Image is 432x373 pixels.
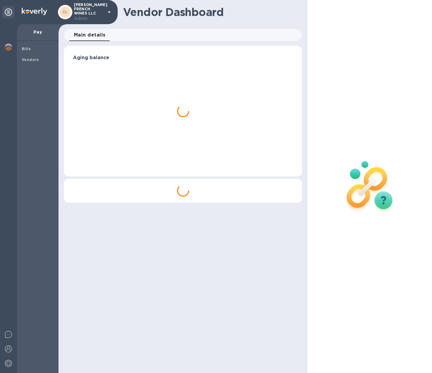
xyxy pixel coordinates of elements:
[22,47,31,51] b: Bills
[74,3,104,22] p: [PERSON_NAME] FRENCH WINES LLC
[73,55,293,61] h3: Aging balance
[74,15,104,22] p: Admin
[2,6,14,18] div: Unpin categories
[22,29,54,35] p: Pay
[22,57,39,62] b: Vendors
[74,31,106,39] span: Main details
[123,6,298,18] h1: Vendor Dashboard
[62,10,68,14] b: CL
[22,8,47,15] img: Logo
